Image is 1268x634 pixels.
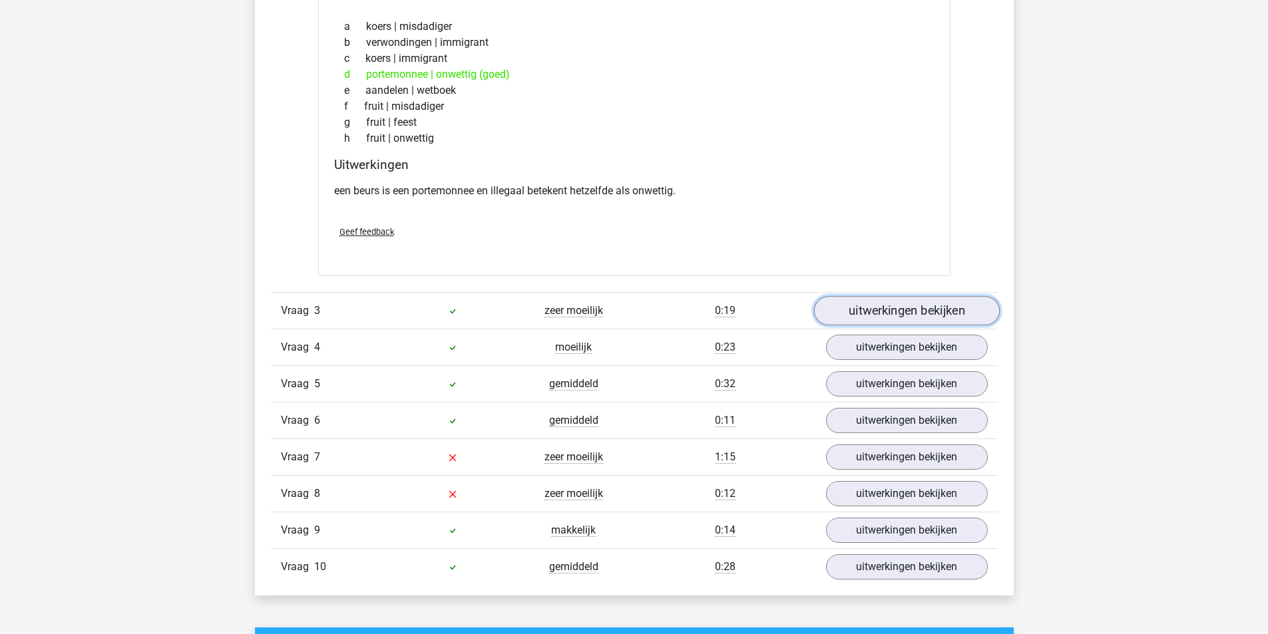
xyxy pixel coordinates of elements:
p: een beurs is een portemonnee en illegaal betekent hetzelfde als onwettig. [334,183,935,199]
span: Geef feedback [339,227,394,237]
span: 7 [314,450,320,463]
span: 6 [314,414,320,426]
span: gemiddeld [549,560,598,573]
span: 1:15 [715,450,736,464]
span: a [344,19,366,35]
span: zeer moeilijk [544,487,603,500]
span: makkelijk [551,524,596,537]
div: fruit | feest [334,114,935,130]
span: Vraag [281,522,314,538]
span: 0:11 [715,414,736,427]
a: uitwerkingen bekijken [826,335,988,360]
div: fruit | onwettig [334,130,935,146]
span: Vraag [281,339,314,355]
span: Vraag [281,303,314,319]
div: aandelen | wetboek [334,82,935,98]
span: 0:28 [715,560,736,573]
a: uitwerkingen bekijken [826,371,988,396]
a: uitwerkingen bekijken [826,518,988,543]
div: verwondingen | immigrant [334,35,935,51]
span: 0:23 [715,341,736,354]
span: b [344,35,366,51]
span: Vraag [281,449,314,465]
span: g [344,114,366,130]
span: gemiddeld [549,414,598,427]
span: 9 [314,524,320,536]
span: c [344,51,365,67]
span: 3 [314,304,320,317]
span: e [344,82,365,98]
a: uitwerkingen bekijken [813,296,999,325]
span: 0:14 [715,524,736,537]
span: Vraag [281,412,314,428]
span: Vraag [281,559,314,575]
span: 5 [314,377,320,390]
h4: Uitwerkingen [334,157,935,172]
a: uitwerkingen bekijken [826,481,988,506]
div: koers | misdadiger [334,19,935,35]
span: Vraag [281,376,314,392]
div: koers | immigrant [334,51,935,67]
span: 8 [314,487,320,500]
div: portemonnee | onwettig (goed) [334,67,935,82]
span: Vraag [281,486,314,502]
span: zeer moeilijk [544,304,603,317]
span: f [344,98,364,114]
span: moeilijk [555,341,592,354]
span: gemiddeld [549,377,598,391]
span: 4 [314,341,320,353]
span: zeer moeilijk [544,450,603,464]
a: uitwerkingen bekijken [826,554,988,579]
a: uitwerkingen bekijken [826,444,988,470]
span: 0:32 [715,377,736,391]
span: d [344,67,366,82]
a: uitwerkingen bekijken [826,408,988,433]
span: 10 [314,560,326,573]
span: 0:12 [715,487,736,500]
div: fruit | misdadiger [334,98,935,114]
span: 0:19 [715,304,736,317]
span: h [344,130,366,146]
